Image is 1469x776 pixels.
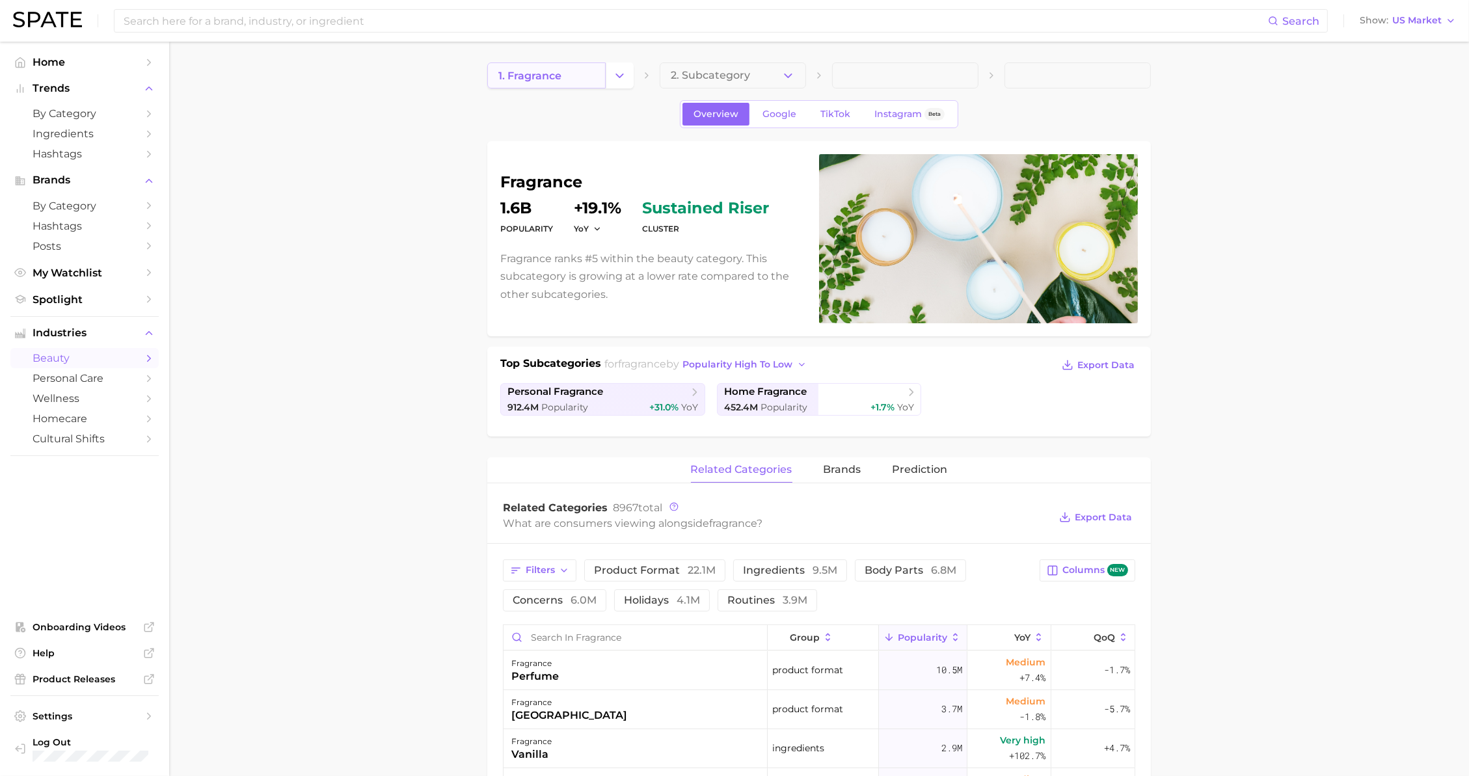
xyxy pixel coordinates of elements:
[1020,670,1046,686] span: +7.4%
[33,736,148,748] span: Log Out
[624,595,700,606] span: holidays
[511,734,552,749] div: fragrance
[33,83,137,94] span: Trends
[1104,662,1130,678] span: -1.7%
[928,109,941,120] span: Beta
[941,701,962,717] span: 3.7m
[1104,701,1130,717] span: -5.7%
[724,386,807,398] span: home fragrance
[500,383,705,416] a: personal fragrance912.4m Popularity+31.0% YoY
[813,564,837,576] span: 9.5m
[660,62,806,88] button: 2. Subcategory
[897,401,914,413] span: YoY
[967,625,1051,650] button: YoY
[682,103,749,126] a: Overview
[772,701,843,717] span: product format
[33,107,137,120] span: by Category
[879,625,967,650] button: Popularity
[1107,564,1128,576] span: new
[1282,15,1319,27] span: Search
[941,740,962,756] span: 2.9m
[10,408,159,429] a: homecare
[500,221,553,237] dt: Popularity
[809,103,861,126] a: TikTok
[122,10,1268,32] input: Search here for a brand, industry, or ingredient
[898,632,947,643] span: Popularity
[10,348,159,368] a: beauty
[33,412,137,425] span: homecare
[1001,732,1046,748] span: Very high
[1356,12,1459,29] button: ShowUS Market
[1360,17,1388,24] span: Show
[526,565,555,576] span: Filters
[790,632,820,643] span: group
[574,223,602,234] button: YoY
[541,401,588,413] span: Popularity
[33,220,137,232] span: Hashtags
[511,656,559,671] div: fragrance
[613,502,638,514] span: 8967
[511,708,627,723] div: [GEOGRAPHIC_DATA]
[10,706,159,726] a: Settings
[649,401,679,413] span: +31.0%
[10,617,159,637] a: Onboarding Videos
[691,464,792,475] span: related categories
[10,323,159,343] button: Industries
[694,109,738,120] span: Overview
[1058,356,1138,374] button: Export Data
[1014,632,1031,643] span: YoY
[500,356,601,375] h1: Top Subcategories
[507,401,539,413] span: 912.4m
[33,56,137,68] span: Home
[1056,508,1135,526] button: Export Data
[727,595,807,606] span: routines
[504,729,1135,768] button: fragrancevanillaingredients2.9mVery high+102.7%+4.7%
[677,594,700,606] span: 4.1m
[33,673,137,685] span: Product Releases
[865,565,956,576] span: body parts
[33,267,137,279] span: My Watchlist
[500,174,803,190] h1: fragrance
[33,372,137,384] span: personal care
[594,565,716,576] span: product format
[10,216,159,236] a: Hashtags
[1006,693,1046,709] span: Medium
[10,236,159,256] a: Posts
[783,594,807,606] span: 3.9m
[824,464,861,475] span: brands
[513,595,597,606] span: concerns
[503,559,576,582] button: Filters
[893,464,948,475] span: Prediction
[10,144,159,164] a: Hashtags
[874,109,922,120] span: Instagram
[503,515,1049,532] div: What are consumers viewing alongside ?
[33,148,137,160] span: Hashtags
[33,392,137,405] span: wellness
[1075,512,1132,523] span: Export Data
[10,388,159,408] a: wellness
[642,221,769,237] dt: cluster
[10,289,159,310] a: Spotlight
[500,250,803,303] p: Fragrance ranks #5 within the beauty category. This subcategory is growing at a lower rate compar...
[10,732,159,766] a: Log out. Currently logged in with e-mail hicks.ll@pg.com.
[33,621,137,633] span: Onboarding Videos
[10,170,159,190] button: Brands
[1010,748,1046,764] span: +102.7%
[1104,740,1130,756] span: +4.7%
[10,196,159,216] a: by Category
[936,662,962,678] span: 10.5m
[571,594,597,606] span: 6.0m
[1040,559,1135,582] button: Columnsnew
[500,200,553,216] dd: 1.6b
[1094,632,1115,643] span: QoQ
[1062,564,1128,576] span: Columns
[820,109,850,120] span: TikTok
[688,564,716,576] span: 22.1m
[507,386,603,398] span: personal fragrance
[931,564,956,576] span: 6.8m
[10,368,159,388] a: personal care
[683,359,793,370] span: popularity high to low
[33,200,137,212] span: by Category
[10,669,159,689] a: Product Releases
[605,358,811,370] span: for by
